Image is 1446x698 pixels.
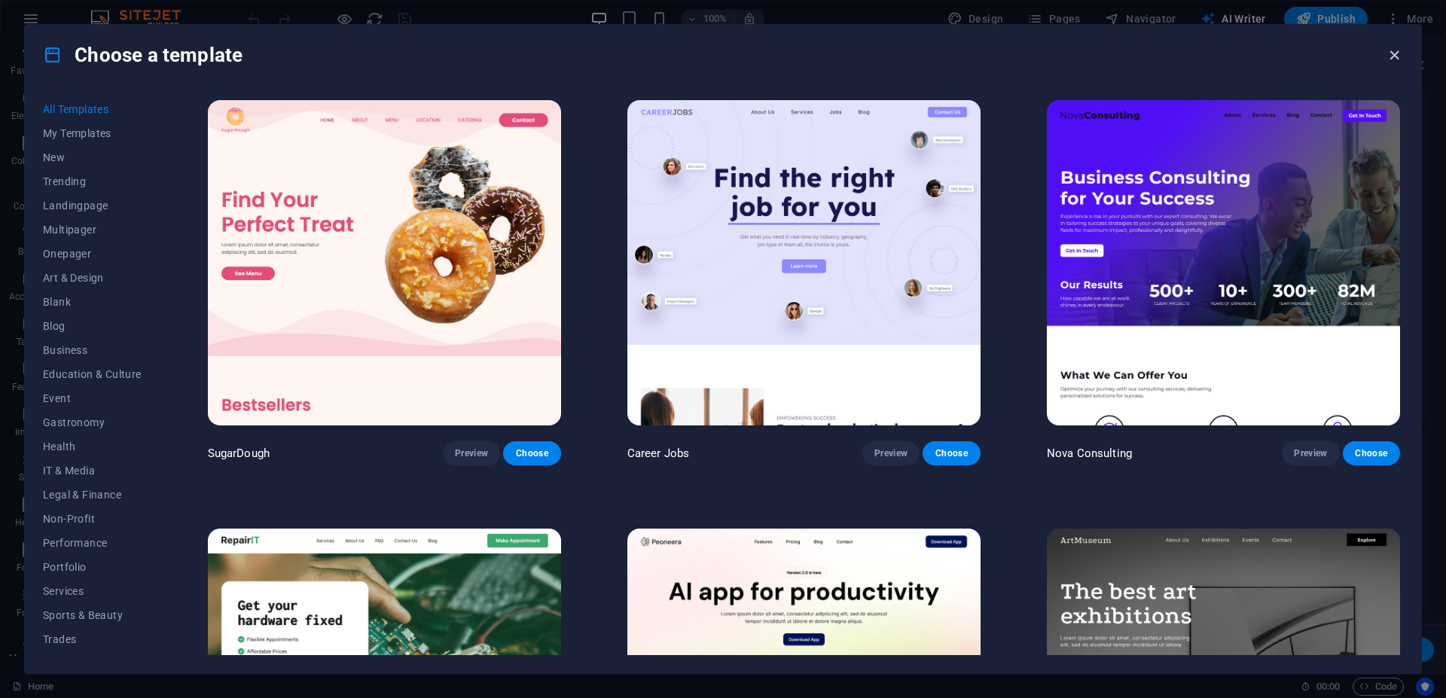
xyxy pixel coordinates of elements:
[43,392,142,404] span: Event
[43,194,142,218] button: Landingpage
[43,651,142,675] button: Travel
[43,151,142,163] span: New
[627,446,690,461] p: Career Jobs
[874,447,908,459] span: Preview
[43,248,142,260] span: Onepager
[43,338,142,362] button: Business
[43,224,142,236] span: Multipager
[35,616,53,620] button: 2
[43,320,142,332] span: Blog
[935,447,968,459] span: Choose
[43,483,142,507] button: Legal & Finance
[43,43,243,67] h4: Choose a template
[43,121,142,145] button: My Templates
[43,603,142,627] button: Sports & Beauty
[43,145,142,169] button: New
[503,441,560,465] button: Choose
[43,489,142,501] span: Legal & Finance
[43,200,142,212] span: Landingpage
[43,175,142,187] span: Trending
[515,447,548,459] span: Choose
[862,441,920,465] button: Preview
[43,627,142,651] button: Trades
[43,296,142,308] span: Blank
[43,97,142,121] button: All Templates
[43,537,142,549] span: Performance
[1047,446,1132,461] p: Nova Consulting
[43,459,142,483] button: IT & Media
[43,555,142,579] button: Portfolio
[43,242,142,266] button: Onepager
[43,416,142,428] span: Gastronomy
[43,314,142,338] button: Blog
[43,344,142,356] span: Business
[43,513,142,525] span: Non-Profit
[43,266,142,290] button: Art & Design
[443,441,500,465] button: Preview
[1294,447,1327,459] span: Preview
[43,579,142,603] button: Services
[627,100,981,425] img: Career Jobs
[35,634,53,638] button: 3
[208,446,270,461] p: SugarDough
[1047,100,1400,425] img: Nova Consulting
[43,272,142,284] span: Art & Design
[43,633,142,645] span: Trades
[43,609,142,621] span: Sports & Beauty
[43,434,142,459] button: Health
[43,440,142,453] span: Health
[43,218,142,242] button: Multipager
[923,441,980,465] button: Choose
[208,100,561,425] img: SugarDough
[35,598,53,602] button: 1
[455,447,488,459] span: Preview
[1343,441,1400,465] button: Choose
[43,465,142,477] span: IT & Media
[43,585,142,597] span: Services
[43,103,142,115] span: All Templates
[43,368,142,380] span: Education & Culture
[43,290,142,314] button: Blank
[43,561,142,573] span: Portfolio
[1355,447,1388,459] span: Choose
[43,362,142,386] button: Education & Culture
[1282,441,1339,465] button: Preview
[43,531,142,555] button: Performance
[43,169,142,194] button: Trending
[43,410,142,434] button: Gastronomy
[43,386,142,410] button: Event
[43,127,142,139] span: My Templates
[43,507,142,531] button: Non-Profit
